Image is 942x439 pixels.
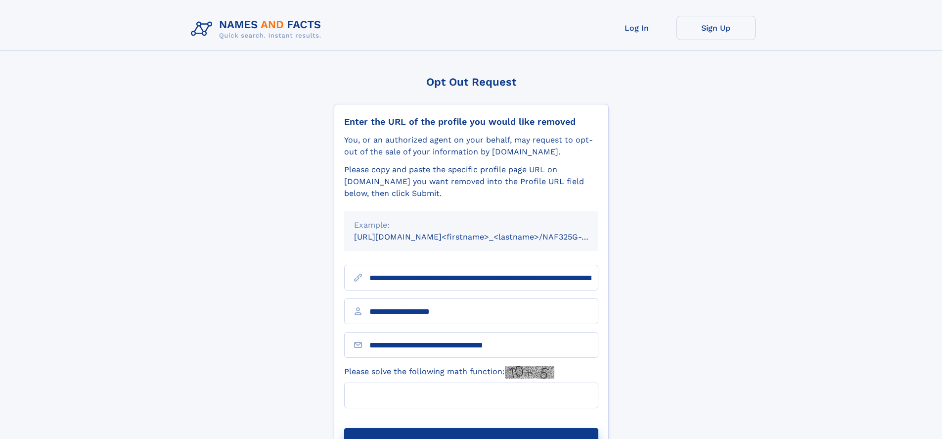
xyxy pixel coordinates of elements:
a: Sign Up [676,16,756,40]
div: Opt Out Request [334,76,609,88]
div: You, or an authorized agent on your behalf, may request to opt-out of the sale of your informatio... [344,134,598,158]
label: Please solve the following math function: [344,366,554,379]
a: Log In [597,16,676,40]
div: Please copy and paste the specific profile page URL on [DOMAIN_NAME] you want removed into the Pr... [344,164,598,199]
div: Example: [354,219,588,231]
img: Logo Names and Facts [187,16,329,43]
div: Enter the URL of the profile you would like removed [344,116,598,127]
small: [URL][DOMAIN_NAME]<firstname>_<lastname>/NAF325G-xxxxxxxx [354,232,617,242]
